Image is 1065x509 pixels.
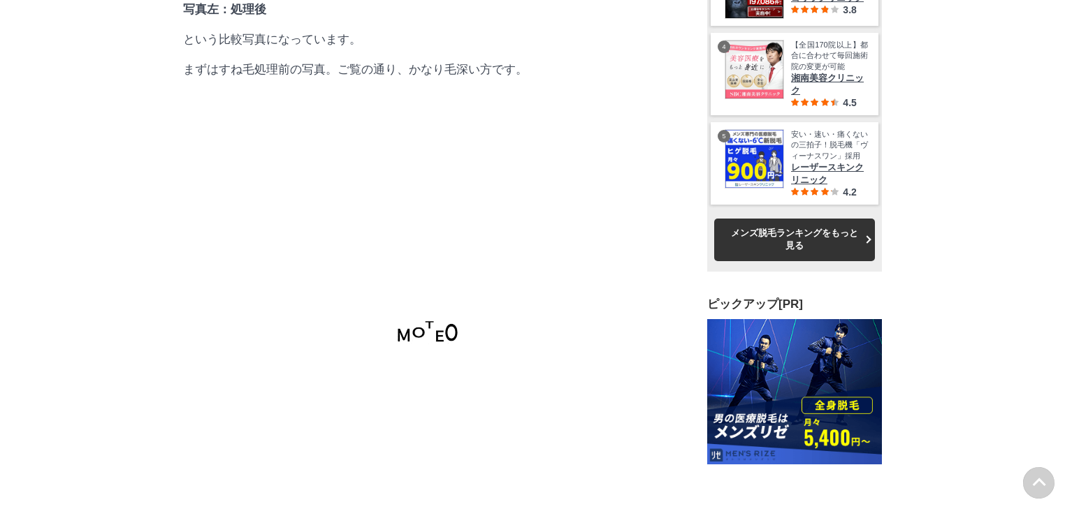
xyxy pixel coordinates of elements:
p: まずはすね毛処理前の写真。ご覧の通り、かなり毛深い方です。 [183,61,672,78]
span: 4.2 [843,186,856,198]
a: 湘南美容クリニック 【全国170院以上】都合に合わせて毎回施術院の変更が可能 湘南美容クリニック 4.5 [725,40,868,108]
a: メンズ脱毛ランキングをもっと見る [714,219,875,260]
span: 安い・速い・痛くないの三拍子！脱毛機「ヴィーナスワン」採用 [791,129,868,161]
h3: ピックアップ[PR] [707,296,882,312]
span: 3.8 [843,4,856,15]
a: レーザースキンクリニック 安い・速い・痛くないの三拍子！脱毛機「ヴィーナスワン」採用 レーザースキンクリニック 4.2 [725,129,868,198]
img: レーザースキンクリニック [725,130,783,188]
span: 湘南美容クリニック [791,72,868,97]
span: 【全国170院以上】都合に合わせて毎回施術院の変更が可能 [791,40,868,72]
span: レーザースキンクリニック [791,161,868,186]
span: 4.5 [843,97,856,108]
p: という比較写真になっています。 [183,31,672,47]
img: PAGE UP [1023,467,1055,499]
img: 湘南美容クリニック [725,40,783,98]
